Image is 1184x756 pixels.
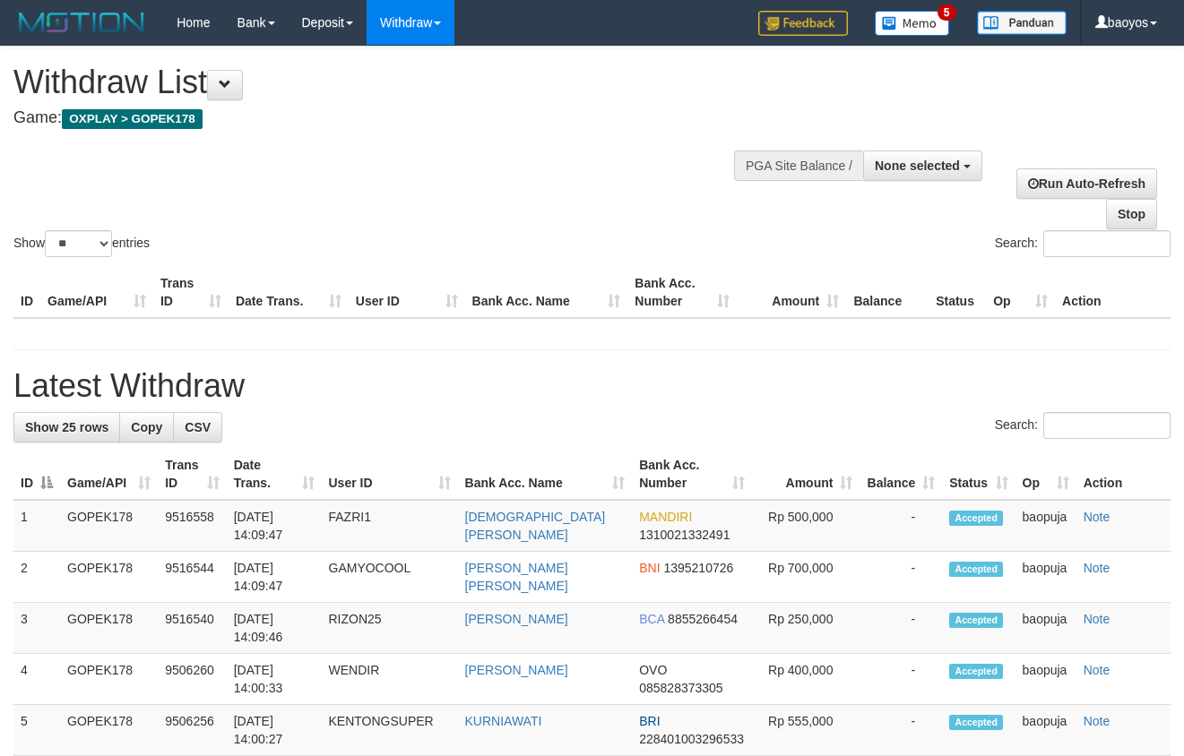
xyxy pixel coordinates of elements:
[1084,561,1111,575] a: Note
[860,654,942,705] td: -
[1055,267,1171,318] th: Action
[158,705,226,756] td: 9506256
[1015,603,1076,654] td: baopuja
[158,449,226,500] th: Trans ID: activate to sort column ascending
[153,267,229,318] th: Trans ID
[860,705,942,756] td: -
[949,562,1003,577] span: Accepted
[185,420,211,434] span: CSV
[227,705,322,756] td: [DATE] 14:00:27
[1015,705,1076,756] td: baopuja
[949,613,1003,628] span: Accepted
[875,159,960,173] span: None selected
[995,412,1171,439] label: Search:
[734,150,863,181] div: PGA Site Balance /
[977,11,1067,35] img: panduan.png
[949,511,1003,526] span: Accepted
[465,714,542,728] a: KURNIAWATI
[1016,168,1157,199] a: Run Auto-Refresh
[322,552,458,603] td: GAMYOCOOL
[752,449,860,500] th: Amount: activate to sort column ascending
[60,654,158,705] td: GOPEK178
[40,267,153,318] th: Game/API
[1043,230,1171,257] input: Search:
[639,663,667,677] span: OVO
[322,603,458,654] td: RIZON25
[13,500,60,552] td: 1
[227,603,322,654] td: [DATE] 14:09:46
[13,230,150,257] label: Show entries
[227,449,322,500] th: Date Trans.: activate to sort column ascending
[60,603,158,654] td: GOPEK178
[13,368,1171,404] h1: Latest Withdraw
[1106,199,1157,229] a: Stop
[158,500,226,552] td: 9516558
[322,449,458,500] th: User ID: activate to sort column ascending
[458,449,633,500] th: Bank Acc. Name: activate to sort column ascending
[322,705,458,756] td: KENTONGSUPER
[45,230,112,257] select: Showentries
[229,267,349,318] th: Date Trans.
[632,449,751,500] th: Bank Acc. Number: activate to sort column ascending
[752,500,860,552] td: Rp 500,000
[860,552,942,603] td: -
[627,267,737,318] th: Bank Acc. Number
[158,654,226,705] td: 9506260
[25,420,108,434] span: Show 25 rows
[322,500,458,552] td: FAZRI1
[1084,714,1111,728] a: Note
[13,109,772,127] h4: Game:
[860,449,942,500] th: Balance: activate to sort column ascending
[860,500,942,552] td: -
[663,561,733,575] span: Copy 1395210726 to clipboard
[737,267,846,318] th: Amount
[949,715,1003,730] span: Accepted
[875,11,950,36] img: Button%20Memo.svg
[227,500,322,552] td: [DATE] 14:09:47
[986,267,1055,318] th: Op
[13,9,150,36] img: MOTION_logo.png
[227,654,322,705] td: [DATE] 14:00:33
[929,267,986,318] th: Status
[758,11,848,36] img: Feedback.jpg
[465,267,628,318] th: Bank Acc. Name
[1015,654,1076,705] td: baopuja
[1076,449,1171,500] th: Action
[995,230,1171,257] label: Search:
[846,267,929,318] th: Balance
[173,412,222,442] a: CSV
[465,612,568,626] a: [PERSON_NAME]
[158,552,226,603] td: 9516544
[60,449,158,500] th: Game/API: activate to sort column ascending
[322,654,458,705] td: WENDIR
[60,500,158,552] td: GOPEK178
[60,705,158,756] td: GOPEK178
[227,552,322,603] td: [DATE] 14:09:47
[863,150,982,181] button: None selected
[752,705,860,756] td: Rp 555,000
[1015,552,1076,603] td: baopuja
[860,603,942,654] td: -
[349,267,465,318] th: User ID
[752,603,860,654] td: Rp 250,000
[158,603,226,654] td: 9516540
[639,528,730,542] span: Copy 1310021332491 to clipboard
[13,552,60,603] td: 2
[1043,412,1171,439] input: Search:
[119,412,174,442] a: Copy
[1084,612,1111,626] a: Note
[13,412,120,442] a: Show 25 rows
[13,449,60,500] th: ID: activate to sort column descending
[13,267,40,318] th: ID
[13,64,772,100] h1: Withdraw List
[465,510,606,542] a: [DEMOGRAPHIC_DATA][PERSON_NAME]
[1015,500,1076,552] td: baopuja
[13,654,60,705] td: 4
[752,654,860,705] td: Rp 400,000
[13,603,60,654] td: 3
[465,561,568,593] a: [PERSON_NAME] [PERSON_NAME]
[752,552,860,603] td: Rp 700,000
[13,705,60,756] td: 5
[668,612,738,626] span: Copy 8855266454 to clipboard
[942,449,1015,500] th: Status: activate to sort column ascending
